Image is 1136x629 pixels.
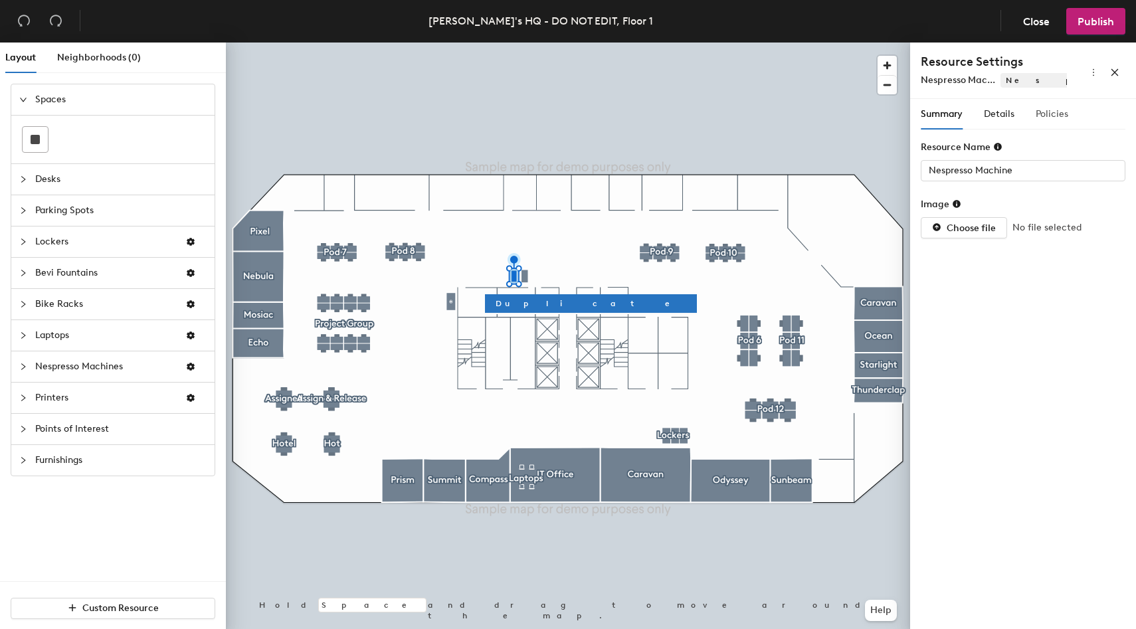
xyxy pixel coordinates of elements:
[35,289,175,319] span: Bike Racks
[921,141,1002,153] div: Resource Name
[984,108,1014,120] span: Details
[19,363,27,371] span: collapsed
[35,383,175,413] span: Printers
[921,74,995,86] span: Nespresso Mac...
[1066,8,1125,35] button: Publish
[11,8,37,35] button: Undo (⌘ + Z)
[57,52,141,63] span: Neighborhoods (0)
[921,160,1125,181] input: Unknown Nespresso Machines
[921,199,961,210] div: Image
[496,298,686,310] span: Duplicate
[1036,108,1068,120] span: Policies
[921,217,1007,238] button: Choose file
[485,294,697,313] button: Duplicate
[17,14,31,27] span: undo
[947,223,996,234] span: Choose file
[1012,221,1082,235] span: No file selected
[921,108,963,120] span: Summary
[19,456,27,464] span: collapsed
[19,425,27,433] span: collapsed
[19,394,27,402] span: collapsed
[35,164,207,195] span: Desks
[11,598,215,619] button: Custom Resource
[35,445,207,476] span: Furnishings
[428,13,653,29] div: [PERSON_NAME]'s HQ - DO NOT EDIT, Floor 1
[865,600,897,621] button: Help
[5,52,36,63] span: Layout
[19,269,27,277] span: collapsed
[19,331,27,339] span: collapsed
[19,300,27,308] span: collapsed
[35,226,175,257] span: Lockers
[35,195,207,226] span: Parking Spots
[35,351,175,382] span: Nespresso Machines
[1078,15,1114,28] span: Publish
[43,8,69,35] button: Redo (⌘ + ⇧ + Z)
[82,602,159,614] span: Custom Resource
[1110,68,1119,77] span: close
[1023,15,1050,28] span: Close
[35,320,175,351] span: Laptops
[19,96,27,104] span: expanded
[19,207,27,215] span: collapsed
[1089,68,1098,77] span: more
[35,414,207,444] span: Points of Interest
[19,238,27,246] span: collapsed
[1012,8,1061,35] button: Close
[35,84,207,115] span: Spaces
[19,175,27,183] span: collapsed
[35,258,175,288] span: Bevi Fountains
[921,53,1067,70] h4: Resource Settings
